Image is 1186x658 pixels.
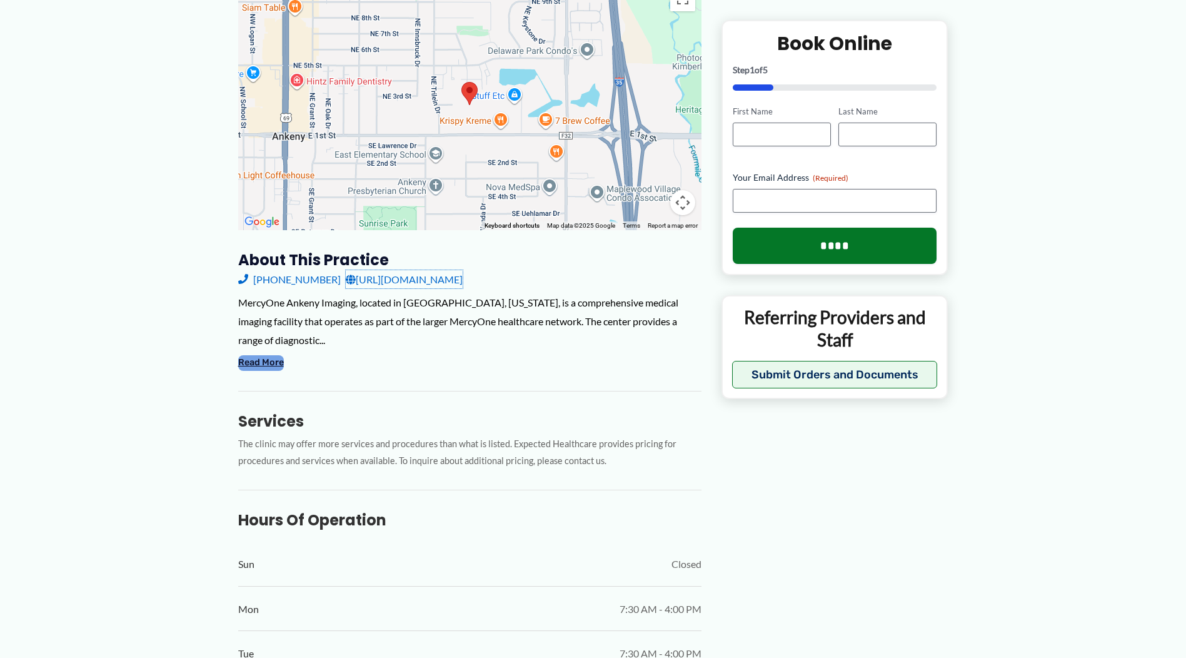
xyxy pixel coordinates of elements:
[238,355,284,370] button: Read More
[238,250,701,270] h3: About this practice
[838,106,937,118] label: Last Name
[238,555,254,574] span: Sun
[620,600,701,619] span: 7:30 AM - 4:00 PM
[750,64,755,75] span: 1
[733,106,831,118] label: First Name
[241,214,283,230] a: Open this area in Google Maps (opens a new window)
[732,360,938,388] button: Submit Orders and Documents
[648,222,698,229] a: Report a map error
[238,510,701,530] h3: Hours of Operation
[671,555,701,574] span: Closed
[238,293,701,349] div: MercyOne Ankeny Imaging, located in [GEOGRAPHIC_DATA], [US_STATE], is a comprehensive medical ima...
[763,64,768,75] span: 5
[241,214,283,230] img: Google
[485,221,540,230] button: Keyboard shortcuts
[670,190,695,215] button: Map camera controls
[733,171,937,184] label: Your Email Address
[813,173,848,183] span: (Required)
[623,222,640,229] a: Terms (opens in new tab)
[238,600,259,619] span: Mon
[238,436,701,470] p: The clinic may offer more services and procedures than what is listed. Expected Healthcare provid...
[733,31,937,56] h2: Book Online
[238,412,701,431] h3: Services
[346,270,463,289] a: [URL][DOMAIN_NAME]
[733,66,937,74] p: Step of
[547,222,615,229] span: Map data ©2025 Google
[732,306,938,352] p: Referring Providers and Staff
[238,270,341,289] a: [PHONE_NUMBER]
